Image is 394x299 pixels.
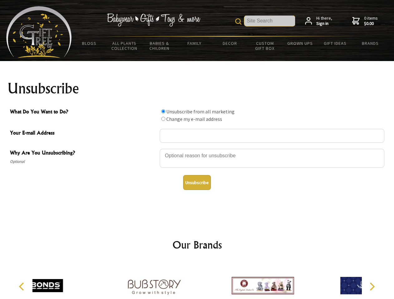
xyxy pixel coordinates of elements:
strong: $0.00 [364,21,378,26]
label: Change my e-mail address [166,116,222,122]
a: 0 items$0.00 [352,16,378,26]
a: Brands [353,37,388,50]
h1: Unsubscribe [7,81,387,96]
span: 0 items [364,15,378,26]
span: Your E-mail Address [10,129,157,138]
a: Custom Gift Box [247,37,283,55]
a: Gift Ideas [318,37,353,50]
a: Babies & Children [142,37,177,55]
span: Why Are You Unsubscribing? [10,149,157,158]
button: Next [365,280,379,293]
button: Unsubscribe [183,175,211,190]
strong: Sign in [316,21,332,26]
a: Decor [212,37,247,50]
button: Previous [16,280,29,293]
input: What Do You Want to Do? [161,109,165,113]
a: Family [177,37,212,50]
img: Babywear - Gifts - Toys & more [107,13,200,26]
a: BLOGS [72,37,107,50]
img: product search [235,18,241,25]
a: Grown Ups [282,37,318,50]
span: What Do You Want to Do? [10,108,157,117]
textarea: Why Are You Unsubscribing? [160,149,384,168]
a: Hi there,Sign in [305,16,332,26]
h2: Our Brands [12,237,382,252]
input: Your E-mail Address [160,129,384,143]
img: Babyware - Gifts - Toys and more... [6,6,72,58]
input: What Do You Want to Do? [161,117,165,121]
span: Optional [10,158,157,165]
span: Hi there, [316,16,332,26]
a: All Plants Collection [107,37,142,55]
label: Unsubscribe from all marketing [166,108,235,115]
input: Site Search [244,16,295,26]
